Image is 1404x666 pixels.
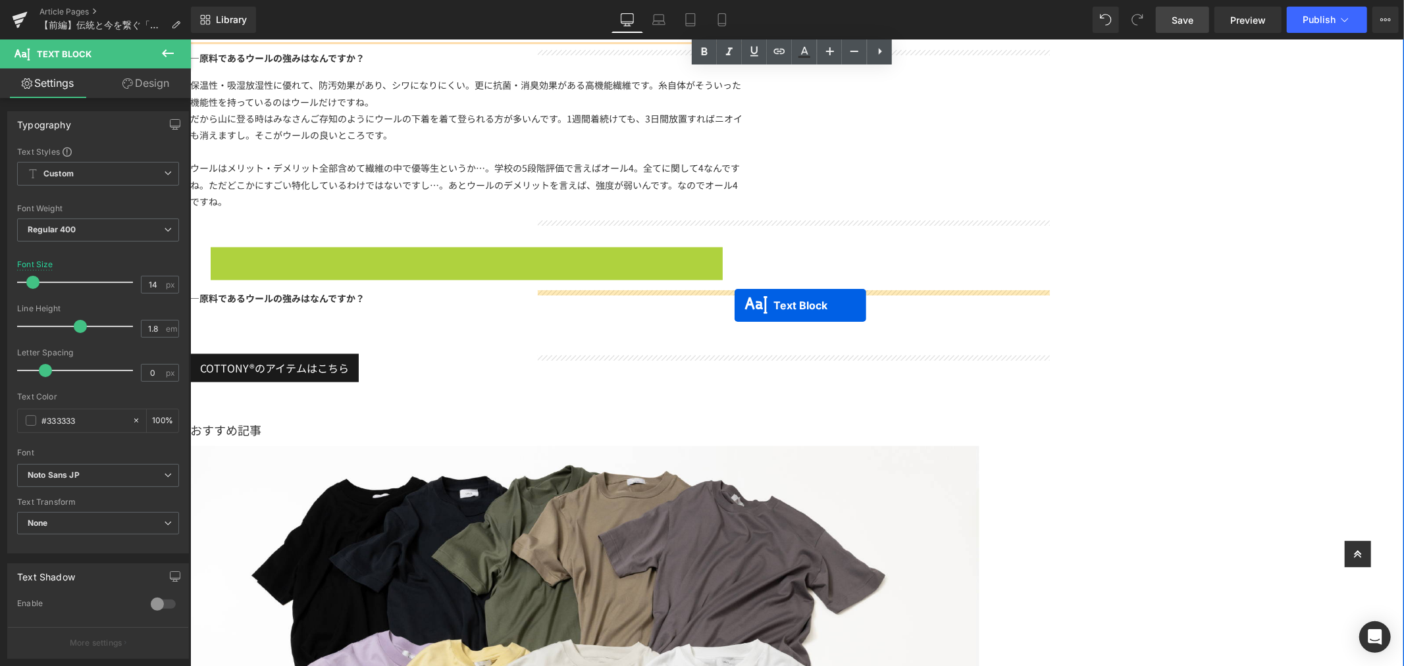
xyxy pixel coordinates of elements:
div: Text Transform [17,498,179,507]
span: Publish [1303,14,1336,25]
button: More settings [8,627,188,658]
div: Text Styles [17,146,179,157]
span: px [166,280,177,289]
a: Tablet [675,7,706,33]
a: Preview [1214,7,1282,33]
button: Redo [1124,7,1151,33]
a: Design [98,68,194,98]
b: None [28,518,48,528]
b: Regular 400 [28,224,76,234]
div: Font Size [17,260,53,269]
span: Library [216,14,247,26]
i: Noto Sans JP [28,470,80,481]
span: em [166,324,177,333]
div: Font Weight [17,204,179,213]
span: COTTONY®のアイテムはこちら [10,321,159,336]
button: Undo [1093,7,1119,33]
div: Text Color [17,392,179,401]
div: Letter Spacing [17,348,179,357]
input: Color [41,413,126,428]
a: Mobile [706,7,738,33]
a: Article Pages [39,7,191,17]
p: More settings [70,637,122,649]
span: px [166,369,177,377]
div: Typography [17,112,71,130]
a: Laptop [643,7,675,33]
span: Save [1172,13,1193,27]
div: Open Intercom Messenger [1359,621,1391,653]
div: Text Shadow [17,564,75,582]
button: More [1372,7,1399,33]
div: Line Height [17,304,179,313]
span: Preview [1230,13,1266,27]
a: Desktop [611,7,643,33]
span: Text Block [37,49,91,59]
div: Enable [17,598,138,612]
span: 【前編】伝統と今を繋ぐ「WOOLISH」とは [39,20,166,30]
div: % [147,409,178,432]
b: Custom [43,168,74,180]
button: Publish [1287,7,1367,33]
div: Font [17,448,179,457]
a: New Library [191,7,256,33]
